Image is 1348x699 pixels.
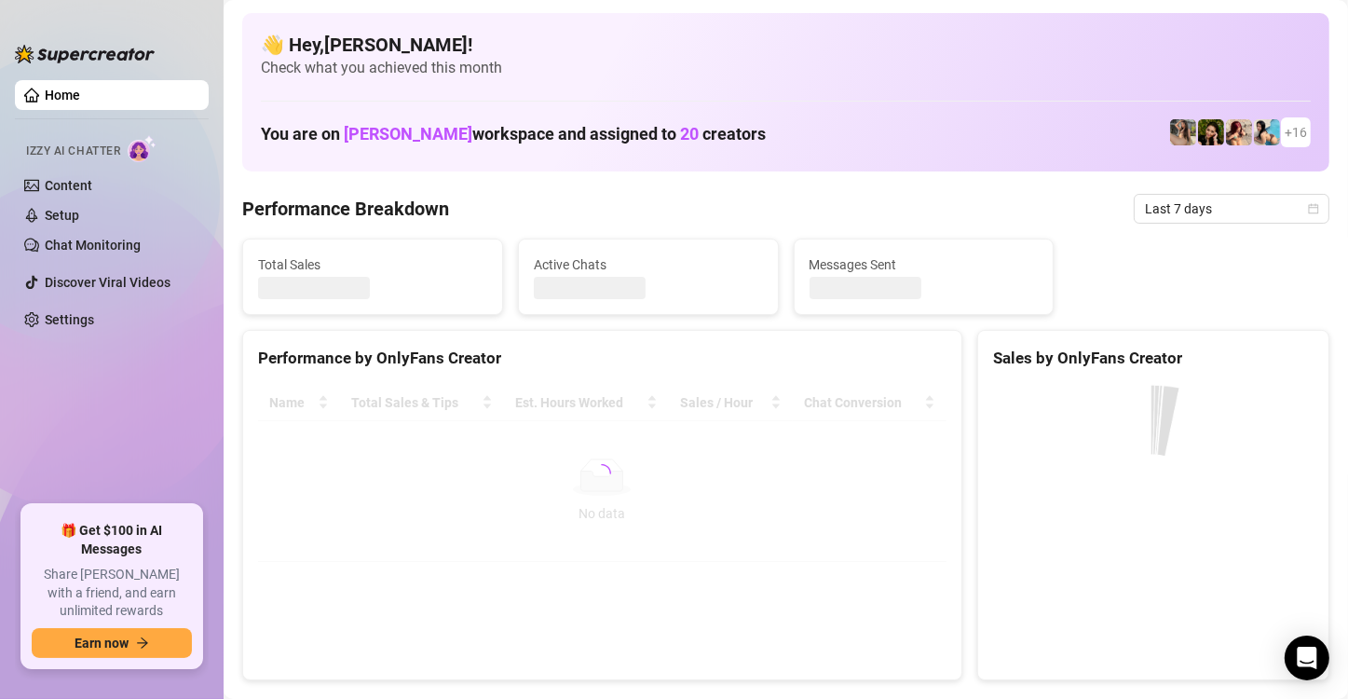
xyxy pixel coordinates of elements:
[1226,119,1252,145] img: North (@northnattfree)
[258,254,487,275] span: Total Sales
[1285,122,1307,143] span: + 16
[589,460,615,487] span: loading
[534,254,763,275] span: Active Chats
[32,522,192,558] span: 🎁 Get $100 in AI Messages
[261,32,1311,58] h4: 👋 Hey, [PERSON_NAME] !
[45,238,141,253] a: Chat Monitoring
[1285,636,1329,680] div: Open Intercom Messenger
[680,124,699,144] span: 20
[344,124,472,144] span: [PERSON_NAME]
[993,346,1314,371] div: Sales by OnlyFans Creator
[810,254,1039,275] span: Messages Sent
[1145,195,1318,223] span: Last 7 days
[45,178,92,193] a: Content
[45,208,79,223] a: Setup
[1198,119,1224,145] img: playfuldimples (@playfuldimples)
[261,58,1311,78] span: Check what you achieved this month
[242,196,449,222] h4: Performance Breakdown
[26,143,120,160] span: Izzy AI Chatter
[128,135,157,162] img: AI Chatter
[1170,119,1196,145] img: emilylou (@emilyylouu)
[45,88,80,103] a: Home
[1308,203,1319,214] span: calendar
[1254,119,1280,145] img: North (@northnattvip)
[136,637,149,650] span: arrow-right
[75,636,129,651] span: Earn now
[32,628,192,658] button: Earn nowarrow-right
[15,45,155,63] img: logo-BBDzfeDw.svg
[45,312,94,327] a: Settings
[258,346,946,371] div: Performance by OnlyFans Creator
[45,275,170,290] a: Discover Viral Videos
[261,124,766,144] h1: You are on workspace and assigned to creators
[32,566,192,621] span: Share [PERSON_NAME] with a friend, and earn unlimited rewards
